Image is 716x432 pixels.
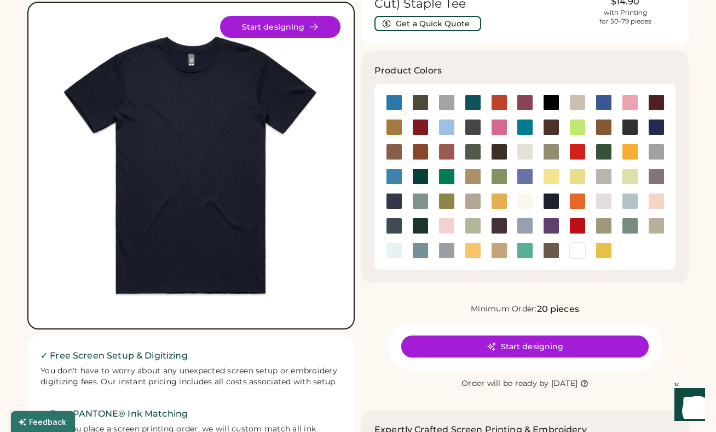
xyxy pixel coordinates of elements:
[401,336,649,357] button: Start designing
[41,366,342,388] div: You don't have to worry about any unexpected screen setup or embroidery digitizing fees. Our inst...
[42,16,340,315] img: AS Colour 5001 Product Image
[599,8,651,26] div: with Printing for 50-79 pieces
[551,378,578,389] div: [DATE]
[537,303,579,316] div: 20 pieces
[41,349,342,362] h2: ✓ Free Screen Setup & Digitizing
[664,383,711,430] iframe: Front Chat
[41,407,342,420] h2: ✓ Free PANTONE® Ink Matching
[374,16,481,31] button: Get a Quick Quote
[461,378,549,389] div: Order will be ready by
[471,304,537,315] div: Minimum Order:
[374,64,442,77] h3: Product Colors
[42,16,340,315] div: 5001 Style Image
[220,16,340,38] button: Start designing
